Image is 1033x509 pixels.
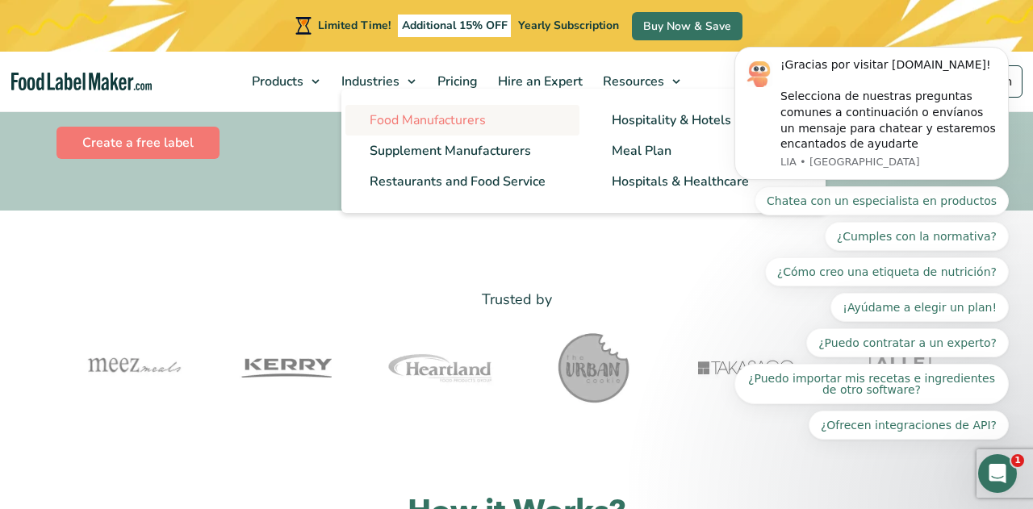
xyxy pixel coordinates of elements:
[428,52,484,111] a: Pricing
[488,52,589,111] a: Hire an Expert
[332,52,424,111] a: Industries
[56,288,977,311] p: Trusted by
[593,52,688,111] a: Resources
[370,173,546,190] span: Restaurants and Food Service
[612,111,731,129] span: Hospitality & Hotels
[370,142,531,160] span: Supplement Manufacturers
[318,18,391,33] span: Limited Time!
[370,111,486,129] span: Food Manufacturers
[345,105,579,136] a: Food Manufacturers
[518,18,619,33] span: Yearly Subscription
[588,105,822,136] a: Hospitality & Hotels
[345,136,579,166] a: Supplement Manufacturers
[978,454,1017,493] iframe: Intercom live chat
[588,136,822,166] a: Meal Plan
[247,73,305,90] span: Products
[612,142,671,160] span: Meal Plan
[612,173,749,190] span: Hospitals & Healthcare
[56,127,220,159] a: Create a free label
[345,166,579,197] a: Restaurants and Food Service
[632,12,742,40] a: Buy Now & Save
[242,52,328,111] a: Products
[598,73,666,90] span: Resources
[433,73,479,90] span: Pricing
[493,73,584,90] span: Hire an Expert
[398,15,512,37] span: Additional 15% OFF
[337,73,401,90] span: Industries
[1011,454,1024,467] span: 1
[588,166,822,197] a: Hospitals & Healthcare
